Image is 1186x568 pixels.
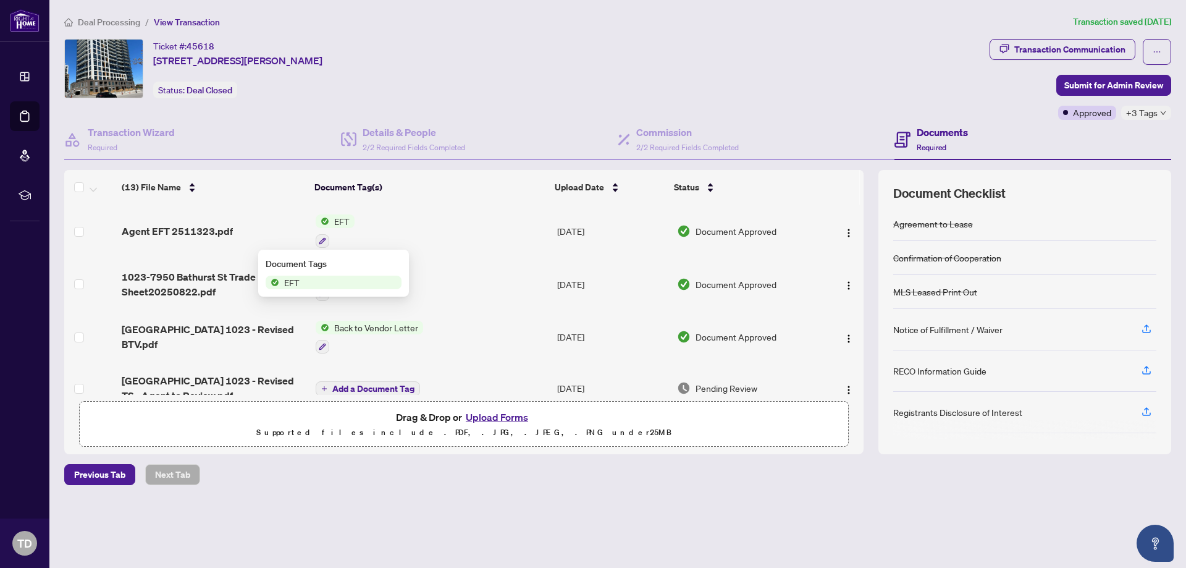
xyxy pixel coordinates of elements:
span: (13) File Name [122,180,181,194]
span: down [1160,110,1166,116]
button: Add a Document Tag [316,380,420,396]
span: home [64,18,73,27]
div: Ticket #: [153,39,214,53]
span: ellipsis [1153,48,1161,56]
td: [DATE] [552,311,672,364]
div: RECO Information Guide [893,364,986,378]
h4: Documents [917,125,968,140]
span: Deal Processing [78,17,140,28]
span: Status [674,180,699,194]
th: (13) File Name [117,170,309,205]
img: logo [10,9,40,32]
button: Logo [839,274,859,294]
button: Logo [839,221,859,241]
button: Submit for Admin Review [1056,75,1171,96]
h4: Details & People [363,125,465,140]
span: TD [17,535,32,552]
th: Document Tag(s) [309,170,550,205]
button: Logo [839,378,859,398]
h4: Commission [636,125,739,140]
img: Status Icon [316,321,329,334]
span: Drag & Drop or [396,409,532,425]
button: Open asap [1137,525,1174,562]
img: Status Icon [266,276,279,289]
span: EFT [329,214,355,228]
img: Document Status [677,330,691,344]
span: 2/2 Required Fields Completed [636,143,739,152]
article: Transaction saved [DATE] [1073,15,1171,29]
span: View Transaction [154,17,220,28]
span: Add a Document Tag [332,384,414,393]
button: Upload Forms [462,409,532,425]
p: Supported files include .PDF, .JPG, .JPEG, .PNG under 25 MB [87,425,841,440]
span: Approved [1073,106,1111,119]
span: Required [917,143,946,152]
span: [GEOGRAPHIC_DATA] 1023 - Revised BTV.pdf [122,322,305,352]
div: MLS Leased Print Out [893,285,977,299]
span: Document Approved [696,224,776,238]
span: [GEOGRAPHIC_DATA] 1023 - Revised TS - Agent to Review.pdf [122,373,305,403]
img: Logo [844,334,854,344]
span: Previous Tab [74,465,125,485]
button: Next Tab [145,464,200,485]
span: [STREET_ADDRESS][PERSON_NAME] [153,53,322,68]
div: Status: [153,82,237,98]
td: [DATE] [552,205,672,258]
span: Pending Review [696,381,757,395]
span: plus [321,386,327,392]
div: Transaction Communication [1014,40,1125,59]
span: 1023-7950 Bathurst St Trade Sheet20250822.pdf [122,269,305,299]
img: IMG-N12254238_1.jpg [65,40,143,98]
div: Confirmation of Cooperation [893,251,1001,265]
span: Document Checklist [893,185,1006,202]
span: Back to Vendor Letter [329,321,423,334]
span: Required [88,143,117,152]
img: Status Icon [316,214,329,228]
span: Agent EFT 2511323.pdf [122,224,233,239]
span: +3 Tags [1126,106,1158,120]
span: 2/2 Required Fields Completed [363,143,465,152]
span: Submit for Admin Review [1064,75,1163,95]
div: Document Tags [266,257,402,271]
span: Document Approved [696,330,776,344]
span: Document Approved [696,278,776,291]
div: Registrants Disclosure of Interest [893,405,1022,419]
img: Document Status [677,278,691,291]
span: Deal Closed [187,85,232,96]
span: Upload Date [555,180,604,194]
img: Logo [844,228,854,238]
div: Agreement to Lease [893,217,973,231]
button: Logo [839,327,859,347]
span: Drag & Drop orUpload FormsSupported files include .PDF, .JPG, .JPEG, .PNG under25MB [80,402,848,447]
button: Status IconBack to Vendor Letter [316,321,423,354]
button: Transaction Communication [990,39,1135,60]
li: / [145,15,149,29]
span: 45618 [187,41,214,52]
td: [DATE] [552,363,672,413]
img: Document Status [677,224,691,238]
td: [DATE] [552,258,672,311]
img: Logo [844,385,854,395]
th: Status [669,170,818,205]
img: Document Status [677,381,691,395]
button: Status IconEFT [316,214,355,248]
th: Upload Date [550,170,669,205]
span: EFT [279,276,305,289]
button: Add a Document Tag [316,381,420,396]
h4: Transaction Wizard [88,125,175,140]
button: Previous Tab [64,464,135,485]
div: Notice of Fulfillment / Waiver [893,323,1003,336]
img: Logo [844,281,854,290]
